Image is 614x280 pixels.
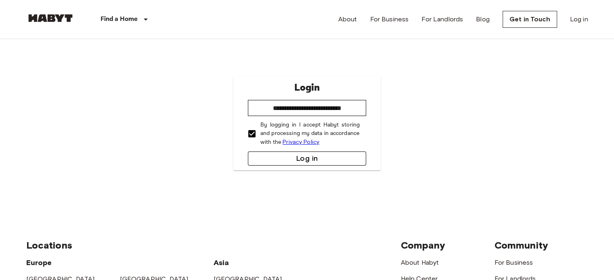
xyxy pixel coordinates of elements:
p: Find a Home [101,15,138,24]
span: Europe [26,258,52,267]
button: Log in [248,151,366,166]
a: About [338,15,357,24]
a: For Landlords [421,15,463,24]
a: Privacy Policy [283,139,319,145]
a: Log in [570,15,588,24]
span: Asia [214,258,229,267]
p: Login [294,81,320,95]
a: For Business [495,259,533,266]
span: Locations [26,239,72,251]
span: Company [401,239,445,251]
a: About Habyt [401,259,439,266]
a: Get in Touch [503,11,557,28]
span: Community [495,239,548,251]
img: Habyt [26,14,75,22]
a: Blog [476,15,490,24]
a: For Business [370,15,409,24]
p: By logging in I accept Habyt storing and processing my data in accordance with the [260,121,360,147]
